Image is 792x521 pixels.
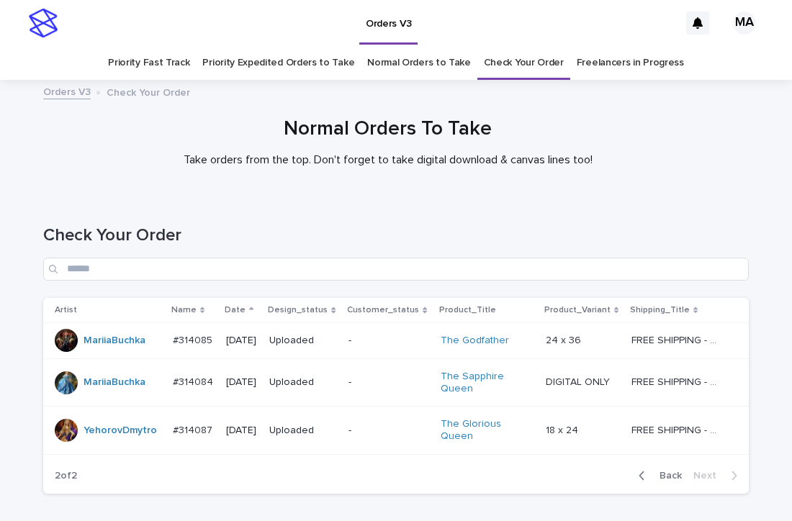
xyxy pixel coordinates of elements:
[269,376,337,389] p: Uploaded
[202,46,354,80] a: Priority Expedited Orders to Take
[100,153,676,167] p: Take orders from the top. Don't forget to take digital download & canvas lines too!
[84,335,145,347] a: MariiaBuchka
[269,425,337,437] p: Uploaded
[651,471,682,481] span: Back
[43,83,91,99] a: Orders V3
[733,12,756,35] div: MA
[631,332,724,347] p: FREE SHIPPING - preview in 1-2 business days, after your approval delivery will take 5-10 b.d.
[441,418,531,443] a: The Glorious Queen
[268,302,328,318] p: Design_status
[173,332,215,347] p: #314085
[688,469,749,482] button: Next
[43,407,749,455] tr: YehorovDmytro #314087#314087 [DATE]Uploaded-The Glorious Queen 18 x 2418 x 24 FREE SHIPPING - pre...
[693,471,725,481] span: Next
[367,46,471,80] a: Normal Orders to Take
[631,373,724,389] p: FREE SHIPPING - preview in 1-2 business days, after your approval delivery will take 5-10 b.d.
[546,422,581,437] p: 18 x 24
[226,376,258,389] p: [DATE]
[173,373,216,389] p: #314084
[269,335,337,347] p: Uploaded
[484,46,564,80] a: Check Your Order
[55,302,77,318] p: Artist
[43,225,749,246] h1: Check Your Order
[226,425,258,437] p: [DATE]
[441,371,531,395] a: The Sapphire Queen
[108,46,189,80] a: Priority Fast Track
[546,373,613,389] p: DIGITAL ONLY
[173,422,215,437] p: #314087
[631,422,724,437] p: FREE SHIPPING - preview in 1-2 business days, after your approval delivery will take 5-10 b.d.
[348,335,429,347] p: -
[107,83,190,99] p: Check Your Order
[84,376,145,389] a: MariiaBuchka
[84,425,157,437] a: YehorovDmytro
[348,376,429,389] p: -
[627,469,688,482] button: Back
[348,425,429,437] p: -
[171,302,197,318] p: Name
[226,335,258,347] p: [DATE]
[35,117,741,142] h1: Normal Orders To Take
[441,335,509,347] a: The Godfather
[546,332,584,347] p: 24 x 36
[43,258,749,281] input: Search
[347,302,419,318] p: Customer_status
[29,9,58,37] img: stacker-logo-s-only.png
[43,358,749,407] tr: MariiaBuchka #314084#314084 [DATE]Uploaded-The Sapphire Queen DIGITAL ONLYDIGITAL ONLY FREE SHIPP...
[225,302,246,318] p: Date
[630,302,690,318] p: Shipping_Title
[439,302,496,318] p: Product_Title
[43,458,89,494] p: 2 of 2
[577,46,684,80] a: Freelancers in Progress
[43,322,749,358] tr: MariiaBuchka #314085#314085 [DATE]Uploaded-The Godfather 24 x 3624 x 36 FREE SHIPPING - preview i...
[544,302,611,318] p: Product_Variant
